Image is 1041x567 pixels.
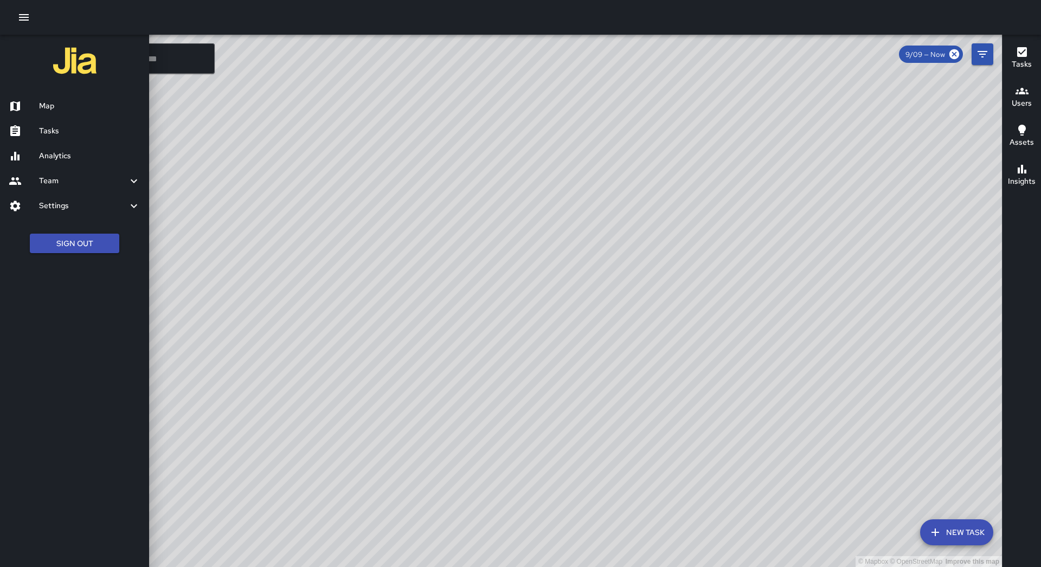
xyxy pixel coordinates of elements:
h6: Analytics [39,150,140,162]
h6: Tasks [39,125,140,137]
h6: Map [39,100,140,112]
button: New Task [920,519,993,545]
img: jia-logo [53,39,97,82]
h6: Users [1012,98,1032,109]
button: Sign Out [30,234,119,254]
h6: Settings [39,200,127,212]
h6: Assets [1010,137,1034,149]
h6: Insights [1008,176,1036,188]
h6: Team [39,175,127,187]
h6: Tasks [1012,59,1032,70]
